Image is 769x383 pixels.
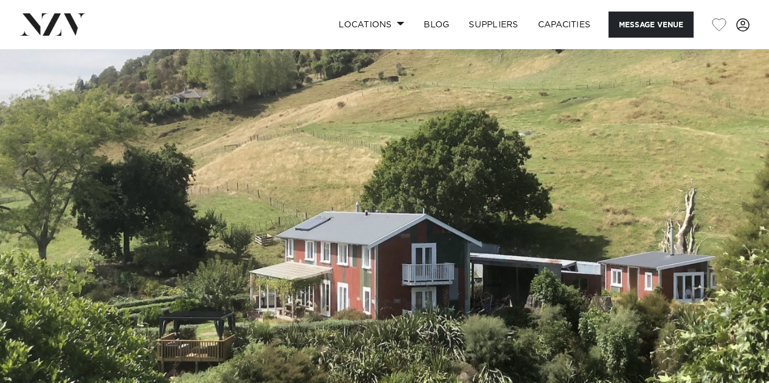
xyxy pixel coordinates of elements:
button: Message Venue [609,12,694,38]
a: Capacities [528,12,601,38]
a: SUPPLIERS [459,12,528,38]
img: nzv-logo.png [19,13,86,35]
a: Locations [329,12,414,38]
a: BLOG [414,12,459,38]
